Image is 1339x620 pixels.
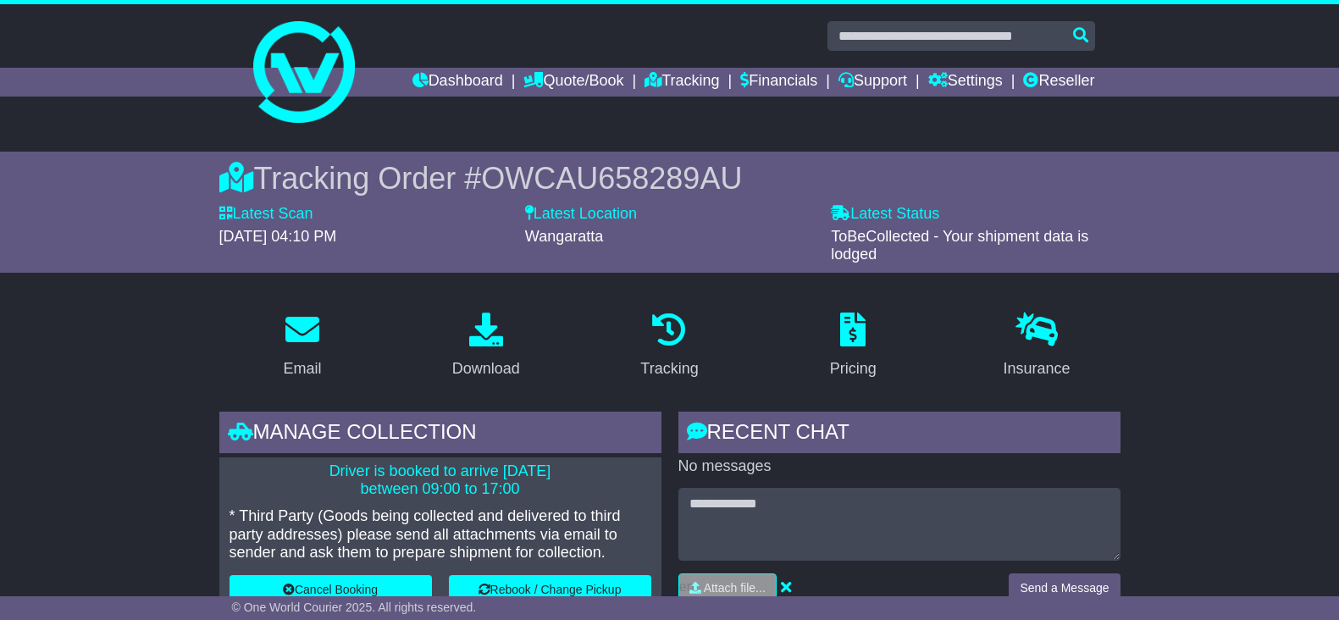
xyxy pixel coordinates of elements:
[230,575,432,605] button: Cancel Booking
[1004,357,1071,380] div: Insurance
[449,575,651,605] button: Rebook / Change Pickup
[1023,68,1094,97] a: Reseller
[272,307,332,386] a: Email
[481,161,742,196] span: OWCAU658289AU
[219,228,337,245] span: [DATE] 04:10 PM
[441,307,531,386] a: Download
[525,205,637,224] label: Latest Location
[993,307,1082,386] a: Insurance
[831,228,1088,263] span: ToBeCollected - Your shipment data is lodged
[283,357,321,380] div: Email
[678,457,1120,476] p: No messages
[219,160,1120,197] div: Tracking Order #
[525,228,603,245] span: Wangaratta
[830,357,877,380] div: Pricing
[640,357,698,380] div: Tracking
[678,412,1120,457] div: RECENT CHAT
[230,507,651,562] p: * Third Party (Goods being collected and delivered to third party addresses) please send all atta...
[831,205,939,224] label: Latest Status
[452,357,520,380] div: Download
[740,68,817,97] a: Financials
[629,307,709,386] a: Tracking
[219,412,661,457] div: Manage collection
[219,205,313,224] label: Latest Scan
[412,68,503,97] a: Dashboard
[1009,573,1120,603] button: Send a Message
[838,68,907,97] a: Support
[523,68,623,97] a: Quote/Book
[230,462,651,499] p: Driver is booked to arrive [DATE] between 09:00 to 17:00
[645,68,719,97] a: Tracking
[928,68,1003,97] a: Settings
[819,307,888,386] a: Pricing
[232,601,477,614] span: © One World Courier 2025. All rights reserved.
